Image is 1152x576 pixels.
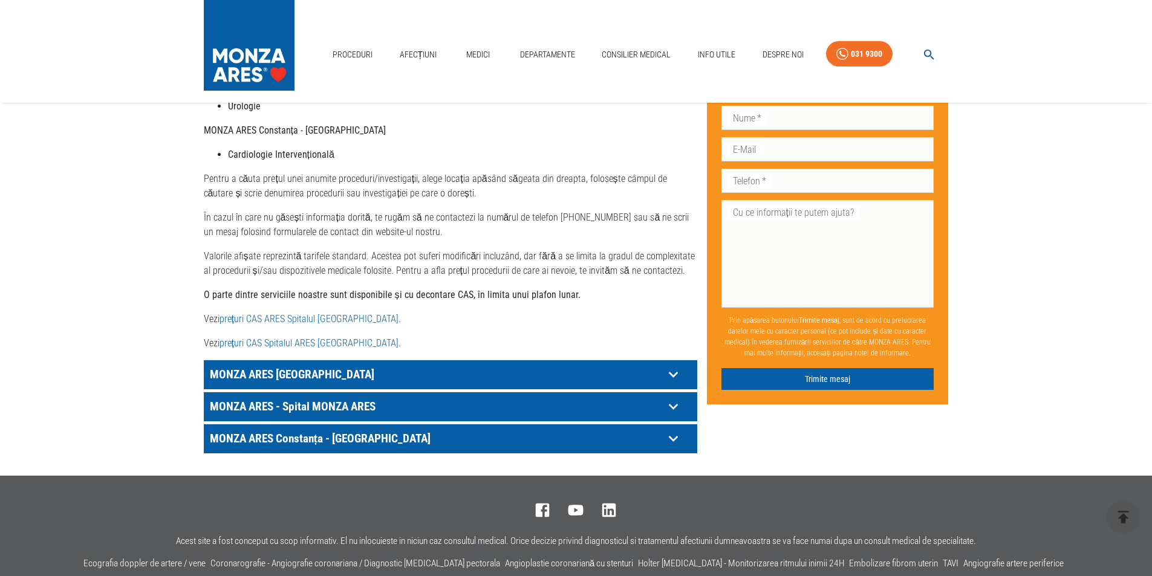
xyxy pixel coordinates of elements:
b: Trimite mesaj [799,316,839,324]
p: Prin apăsarea butonului , sunt de acord cu prelucrarea datelor mele cu caracter personal (ce pot ... [721,309,934,363]
a: Holter [MEDICAL_DATA] - Monitorizarea ritmului inimii 24H [638,558,844,569]
a: TAVI [943,558,958,569]
button: Trimite mesaj [721,367,934,390]
a: Angiografie artere periferice [963,558,1064,569]
a: Medici [459,42,498,67]
a: Despre Noi [758,42,809,67]
button: delete [1107,500,1140,534]
a: prețuri CAS ARES Spitalul [GEOGRAPHIC_DATA] [220,313,399,325]
a: Info Utile [693,42,740,67]
a: Coronarografie - Angiografie coronariana / Diagnostic [MEDICAL_DATA] pectorala [210,558,500,569]
a: Angioplastie coronariană cu stenturi [505,558,634,569]
a: Consilier Medical [597,42,675,67]
p: În cazul în care nu găsești informația dorită, te rugăm să ne contactezi la numărul de telefon [P... [204,210,697,239]
strong: Cardiologie Intervențională [228,149,334,160]
strong: MONZA ARES Constanța - [GEOGRAPHIC_DATA] [204,125,386,136]
a: prețuri CAS Spitalul ARES [GEOGRAPHIC_DATA] [220,337,399,349]
a: Departamente [515,42,580,67]
p: Acest site a fost conceput cu scop informativ. El nu inlocuieste in niciun caz consultul medical.... [176,536,976,546]
p: Pentru a căuta prețul unei anumite proceduri/investigații, alege locația apăsând săgeata din drea... [204,172,697,201]
a: Embolizare fibrom uterin [849,558,938,569]
p: Vezi . [204,312,697,326]
div: MONZA ARES - Spital MONZA ARES [204,392,697,421]
a: Proceduri [328,42,377,67]
strong: O parte dintre serviciile noastre sunt disponibile și cu decontare CAS, în limita unui plafon lunar. [204,289,581,300]
p: MONZA ARES Constanța - [GEOGRAPHIC_DATA] [207,429,664,448]
strong: Urologie [228,100,261,112]
p: MONZA ARES [GEOGRAPHIC_DATA] [207,365,664,384]
a: 031 9300 [826,41,893,67]
p: MONZA ARES - Spital MONZA ARES [207,397,664,416]
div: MONZA ARES Constanța - [GEOGRAPHIC_DATA] [204,424,697,453]
p: Vezi . [204,336,697,351]
a: Afecțiuni [395,42,442,67]
div: MONZA ARES [GEOGRAPHIC_DATA] [204,360,697,389]
div: 031 9300 [851,47,882,62]
p: Valorile afișate reprezintă tarifele standard. Acestea pot suferi modificări incluzând, dar fără ... [204,249,697,278]
a: Ecografia doppler de artere / vene [83,558,206,569]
